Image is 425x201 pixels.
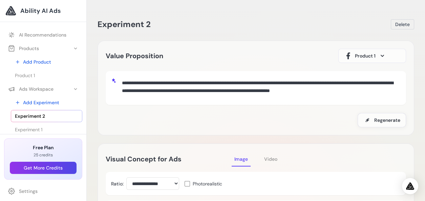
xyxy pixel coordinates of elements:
button: Regenerate [358,113,406,127]
button: Get More Credits [10,162,77,174]
h2: Visual Concept for Ads [106,154,232,164]
h1: Experiment 2 [98,19,151,30]
span: Photorealistic [193,180,222,187]
div: Open Intercom Messenger [402,178,418,194]
a: Add Product [11,56,82,68]
span: Product 1 [15,72,35,79]
span: Regenerate [374,117,400,124]
span: Image [234,156,248,162]
p: 25 credits [10,152,77,158]
a: Experiment 1 [11,124,82,136]
label: Ratio: [111,180,124,187]
a: Experiment 2 [11,110,82,122]
h3: Free Plan [10,144,77,151]
button: Product 1 [338,49,406,63]
span: Delete [395,21,410,28]
button: Delete [391,19,414,29]
div: Ads Workspace [8,86,54,92]
h2: Value Proposition [106,50,163,61]
span: Video [264,156,277,162]
div: Products [8,45,39,52]
a: Ability AI Ads [5,5,81,16]
a: Product 1 [11,69,82,82]
a: Add Experiment [11,96,82,109]
span: Experiment 1 [15,126,42,133]
button: Video [261,152,280,166]
a: Settings [4,185,82,197]
span: Ability AI Ads [20,6,61,16]
button: Image [232,152,251,166]
input: Photorealistic [185,181,190,186]
span: Product 1 [355,52,376,59]
span: Experiment 2 [15,113,45,119]
button: Ads Workspace [4,83,82,95]
a: AI Recommendations [4,29,82,41]
button: Products [4,42,82,54]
